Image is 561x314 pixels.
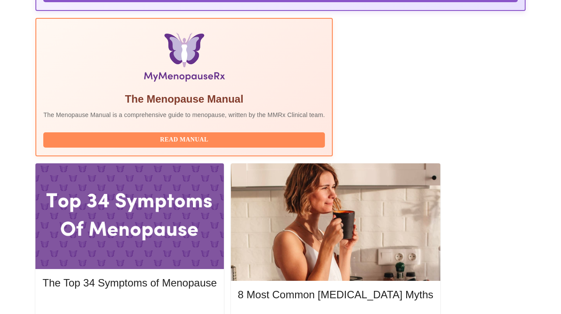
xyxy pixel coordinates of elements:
[43,135,327,143] a: Read Manual
[42,276,216,290] h5: The Top 34 Symptoms of Menopause
[51,300,208,311] span: Read More
[43,110,325,119] p: The Menopause Manual is a comprehensive guide to menopause, written by the MMRx Clinical team.
[42,298,216,313] button: Read More
[238,288,433,302] h5: 8 Most Common [MEDICAL_DATA] Myths
[42,301,219,308] a: Read More
[52,135,316,145] span: Read Manual
[88,33,280,85] img: Menopause Manual
[43,92,325,106] h5: The Menopause Manual
[43,132,325,148] button: Read Manual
